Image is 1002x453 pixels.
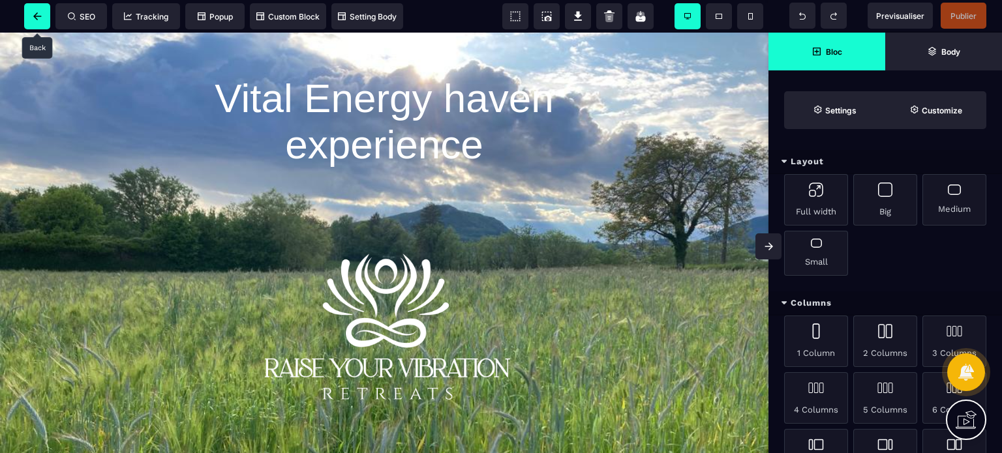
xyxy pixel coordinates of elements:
span: Publier [950,11,977,21]
span: Custom Block [256,12,320,22]
span: Preview [868,3,933,29]
strong: Body [941,47,960,57]
strong: Bloc [826,47,842,57]
div: Layout [768,150,1002,174]
h1: Vital Energy haven experience [10,36,759,141]
div: 4 Columns [784,372,848,424]
div: Full width [784,174,848,226]
div: 1 Column [784,315,848,367]
div: Big [853,174,917,226]
div: 3 Columns [922,315,986,367]
strong: Settings [825,106,857,115]
span: Screenshot [534,3,560,29]
div: Columns [768,291,1002,315]
span: Previsualiser [876,11,924,21]
span: Open Layer Manager [885,33,1002,70]
span: Setting Body [338,12,397,22]
div: Medium [922,174,986,226]
span: Tracking [124,12,168,22]
div: 5 Columns [853,372,917,424]
span: Open Style Manager [885,91,986,129]
div: Small [784,231,848,276]
span: SEO [68,12,95,22]
span: Popup [198,12,233,22]
strong: Customize [922,106,962,115]
img: 07c8de3830786ee8a46f8a4fe51e2ff8_tmp6b2v_zbu.png [234,141,534,441]
div: 6 Columns [922,372,986,424]
span: Settings [784,91,885,129]
div: 2 Columns [853,315,917,367]
span: View components [502,3,528,29]
span: Open Blocks [768,33,885,70]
